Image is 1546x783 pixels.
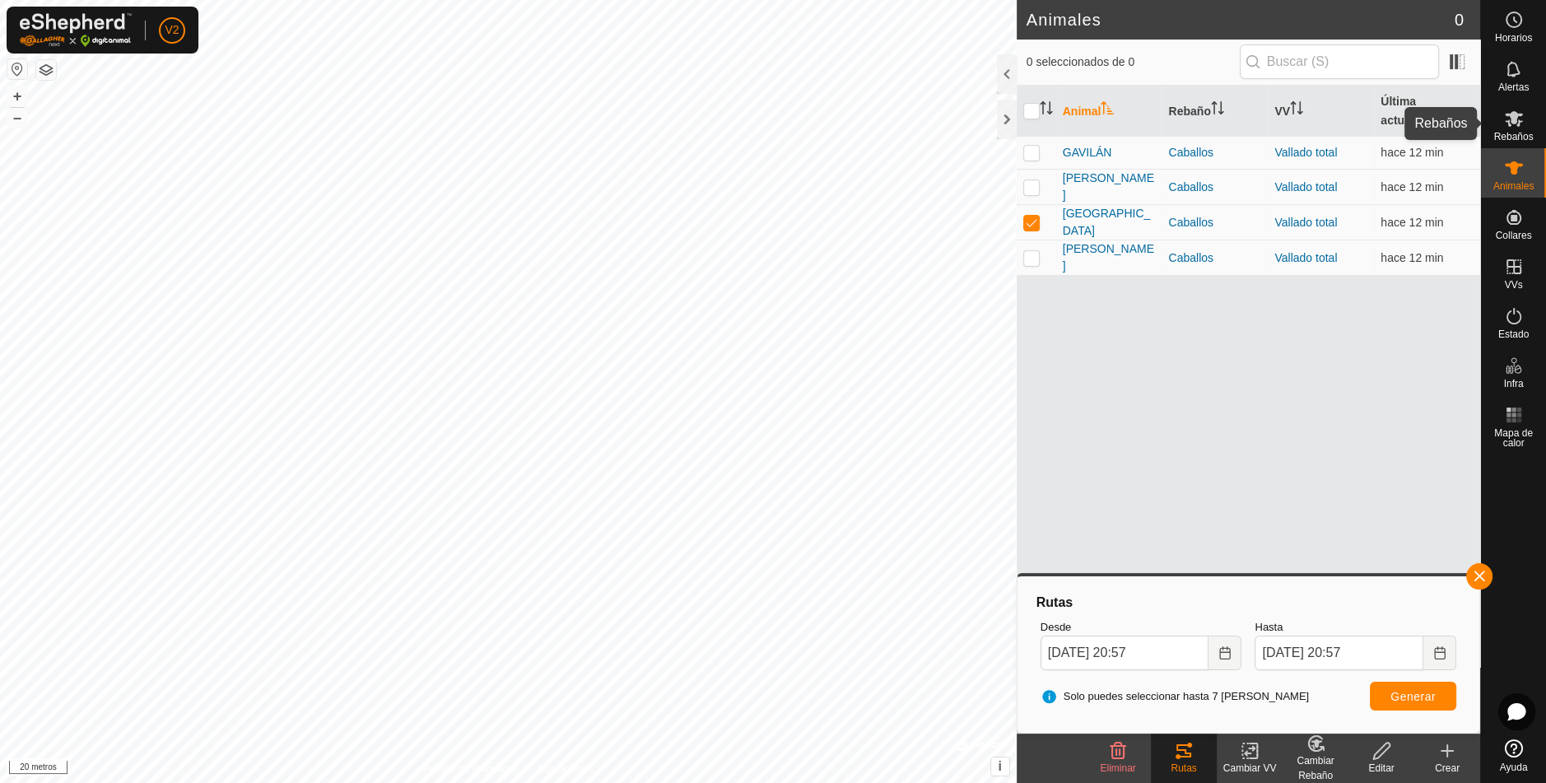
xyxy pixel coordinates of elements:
font: Collares [1495,230,1531,241]
a: Política de Privacidad [423,762,518,776]
font: Caballos [1168,251,1213,264]
button: i [991,757,1009,776]
font: Animal [1063,105,1101,118]
font: Alertas [1498,82,1529,93]
font: Hasta [1255,621,1283,633]
font: 0 seleccionados de 0 [1027,55,1135,68]
button: Capas del Mapa [36,60,56,80]
button: – [7,108,27,128]
font: [GEOGRAPHIC_DATA] [1063,207,1151,237]
font: Animales [1027,11,1101,29]
font: 0 [1455,11,1464,29]
font: VVs [1504,279,1522,291]
font: Generar [1390,690,1436,703]
span: 17 de agosto de 2025, 20:45 [1381,180,1443,193]
span: 17 de agosto de 2025, 20:45 [1381,216,1443,229]
button: Elija fecha [1423,636,1456,670]
font: Eliminar [1100,762,1135,774]
font: [PERSON_NAME] [1063,171,1154,202]
font: Rebaños [1493,131,1533,142]
a: Ayuda [1481,733,1546,779]
img: Logotipo de Gallagher [20,13,132,47]
font: Infra [1503,378,1523,389]
button: Restablecer mapa [7,59,27,79]
a: Contáctanos [538,762,593,776]
font: Editar [1368,762,1394,774]
font: hace 12 min [1381,216,1443,229]
a: Vallado total [1274,180,1337,193]
font: Caballos [1168,216,1213,229]
button: + [7,86,27,106]
span: 17 de agosto de 2025, 20:45 [1381,146,1443,159]
p-sorticon: Activar para ordenar [1101,104,1114,117]
font: Rutas [1036,595,1073,609]
font: Contáctanos [538,763,593,775]
font: Rebaño [1168,105,1210,118]
font: – [13,109,21,126]
font: Cambiar VV [1223,762,1277,774]
font: hace 12 min [1381,146,1443,159]
p-sorticon: Activar para ordenar [1040,104,1053,117]
font: VV [1274,105,1290,118]
font: [PERSON_NAME] [1063,242,1154,273]
font: + [13,87,22,105]
font: hace 12 min [1381,251,1443,264]
input: Buscar (S) [1240,44,1439,79]
font: Desde [1041,621,1072,633]
button: Generar [1370,682,1456,711]
a: Vallado total [1274,146,1337,159]
font: Mapa de calor [1494,427,1533,449]
button: Elija fecha [1208,636,1241,670]
font: hace 12 min [1381,180,1443,193]
font: V2 [165,23,179,36]
font: i [998,759,1001,773]
font: Política de Privacidad [423,763,518,775]
a: Vallado total [1274,216,1337,229]
font: Horarios [1495,32,1532,44]
p-sorticon: Activar para ordenar [1211,104,1224,117]
font: GAVILÁN [1063,146,1112,159]
span: 17 de agosto de 2025, 20:45 [1381,251,1443,264]
p-sorticon: Activar para ordenar [1453,113,1466,126]
font: Última actualización [1381,95,1453,127]
font: Caballos [1168,180,1213,193]
font: Caballos [1168,146,1213,159]
p-sorticon: Activar para ordenar [1290,104,1303,117]
font: Cambiar Rebaño [1297,755,1334,781]
font: Rutas [1171,762,1196,774]
font: Animales [1493,180,1534,192]
font: Estado [1498,329,1529,340]
font: Ayuda [1500,762,1528,773]
a: Vallado total [1274,251,1337,264]
font: Crear [1435,762,1460,774]
font: Solo puedes seleccionar hasta 7 [PERSON_NAME] [1064,690,1309,702]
